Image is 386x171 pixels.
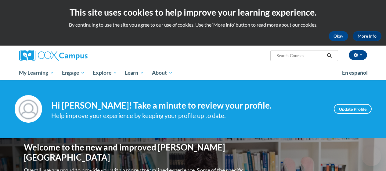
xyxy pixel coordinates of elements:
img: Profile Image [15,95,42,123]
span: Explore [93,69,117,76]
a: Learn [121,66,148,80]
div: Help improve your experience by keeping your profile up to date. [51,111,325,121]
button: Okay [329,31,348,41]
a: My Learning [15,66,58,80]
span: En español [342,69,368,76]
span: Learn [125,69,144,76]
button: Search [325,52,334,59]
div: Main menu [15,66,372,80]
h4: Hi [PERSON_NAME]! Take a minute to review your profile. [51,100,325,111]
a: Engage [58,66,89,80]
a: Cox Campus [19,50,129,61]
a: Update Profile [334,104,372,114]
h1: Welcome to the new and improved [PERSON_NAME][GEOGRAPHIC_DATA] [24,142,245,163]
a: More Info [353,31,381,41]
span: Engage [62,69,85,76]
a: Explore [89,66,121,80]
button: Account Settings [349,50,367,60]
a: About [148,66,177,80]
input: Search Courses [276,52,325,59]
iframe: Button to launch messaging window [362,147,381,166]
span: My Learning [19,69,54,76]
img: Cox Campus [19,50,88,61]
h2: This site uses cookies to help improve your learning experience. [5,6,381,18]
a: En español [338,66,372,79]
p: By continuing to use the site you agree to our use of cookies. Use the ‘More info’ button to read... [5,21,381,28]
span: About [152,69,173,76]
